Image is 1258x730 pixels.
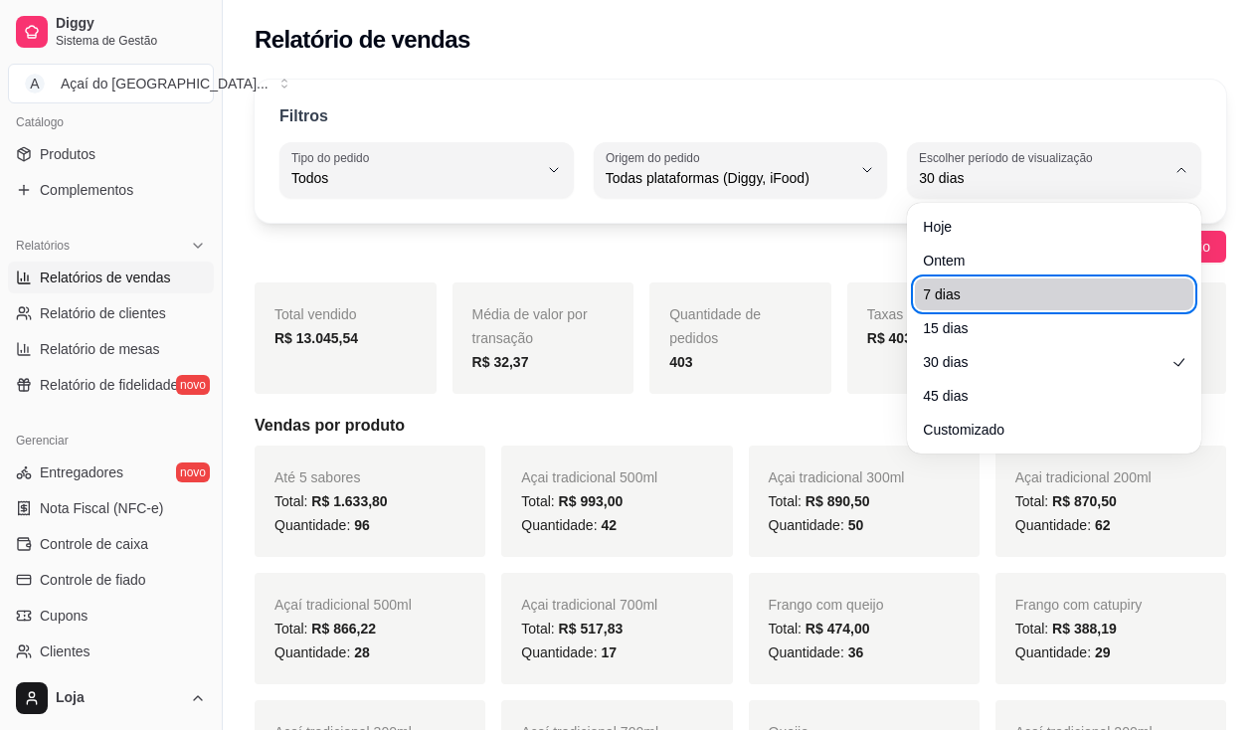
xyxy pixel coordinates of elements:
[291,168,538,188] span: Todos
[40,534,148,554] span: Controle de caixa
[923,251,1166,271] span: Ontem
[40,303,166,323] span: Relatório de clientes
[8,106,214,138] div: Catálogo
[311,493,387,509] span: R$ 1.633,80
[521,644,617,660] span: Quantidade:
[56,33,206,49] span: Sistema de Gestão
[40,498,163,518] span: Nota Fiscal (NFC-e)
[274,644,370,660] span: Quantidade:
[521,597,657,613] span: Açai tradicional 700ml
[40,180,133,200] span: Complementos
[472,306,588,346] span: Média de valor por transação
[769,469,905,485] span: Açai tradicional 300ml
[919,168,1166,188] span: 30 dias
[867,330,932,346] strong: R$ 403,98
[521,469,657,485] span: Açai tradicional 500ml
[923,420,1166,440] span: Customizado
[8,425,214,456] div: Gerenciar
[601,644,617,660] span: 17
[354,644,370,660] span: 28
[274,517,370,533] span: Quantidade:
[919,149,1099,166] label: Escolher período de visualização
[16,238,70,254] span: Relatórios
[769,517,864,533] span: Quantidade:
[601,517,617,533] span: 42
[769,597,884,613] span: Frango com queijo
[56,15,206,33] span: Diggy
[1015,469,1152,485] span: Açai tradicional 200ml
[274,330,358,346] strong: R$ 13.045,54
[279,104,328,128] p: Filtros
[848,644,864,660] span: 36
[274,469,360,485] span: Até 5 sabores
[669,354,692,370] strong: 403
[56,689,182,707] span: Loja
[255,24,470,56] h2: Relatório de vendas
[472,354,529,370] strong: R$ 32,37
[559,621,624,637] span: R$ 517,83
[521,621,623,637] span: Total:
[769,493,870,509] span: Total:
[40,462,123,482] span: Entregadores
[1052,493,1117,509] span: R$ 870,50
[25,74,45,93] span: A
[1015,493,1117,509] span: Total:
[848,517,864,533] span: 50
[274,306,357,322] span: Total vendido
[1052,621,1117,637] span: R$ 388,19
[40,339,160,359] span: Relatório de mesas
[1095,517,1111,533] span: 62
[354,517,370,533] span: 96
[806,493,870,509] span: R$ 890,50
[559,493,624,509] span: R$ 993,00
[923,217,1166,237] span: Hoje
[769,644,864,660] span: Quantidade:
[311,621,376,637] span: R$ 866,22
[923,284,1166,304] span: 7 dias
[1015,621,1117,637] span: Total:
[806,621,870,637] span: R$ 474,00
[274,597,412,613] span: Açaí tradicional 500ml
[274,493,388,509] span: Total:
[61,74,269,93] div: Açaí do [GEOGRAPHIC_DATA] ...
[923,386,1166,406] span: 45 dias
[274,621,376,637] span: Total:
[255,414,1226,438] h5: Vendas por produto
[291,149,376,166] label: Tipo do pedido
[606,149,706,166] label: Origem do pedido
[40,570,146,590] span: Controle de fiado
[521,517,617,533] span: Quantidade:
[40,144,95,164] span: Produtos
[769,621,870,637] span: Total:
[606,168,852,188] span: Todas plataformas (Diggy, iFood)
[521,493,623,509] span: Total:
[923,318,1166,338] span: 15 dias
[40,641,90,661] span: Clientes
[40,375,178,395] span: Relatório de fidelidade
[867,306,974,322] span: Taxas de entrega
[40,268,171,287] span: Relatórios de vendas
[1095,644,1111,660] span: 29
[1015,597,1143,613] span: Frango com catupiry
[1015,517,1111,533] span: Quantidade:
[1015,644,1111,660] span: Quantidade:
[923,352,1166,372] span: 30 dias
[8,64,214,103] button: Select a team
[669,306,761,346] span: Quantidade de pedidos
[40,606,88,626] span: Cupons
